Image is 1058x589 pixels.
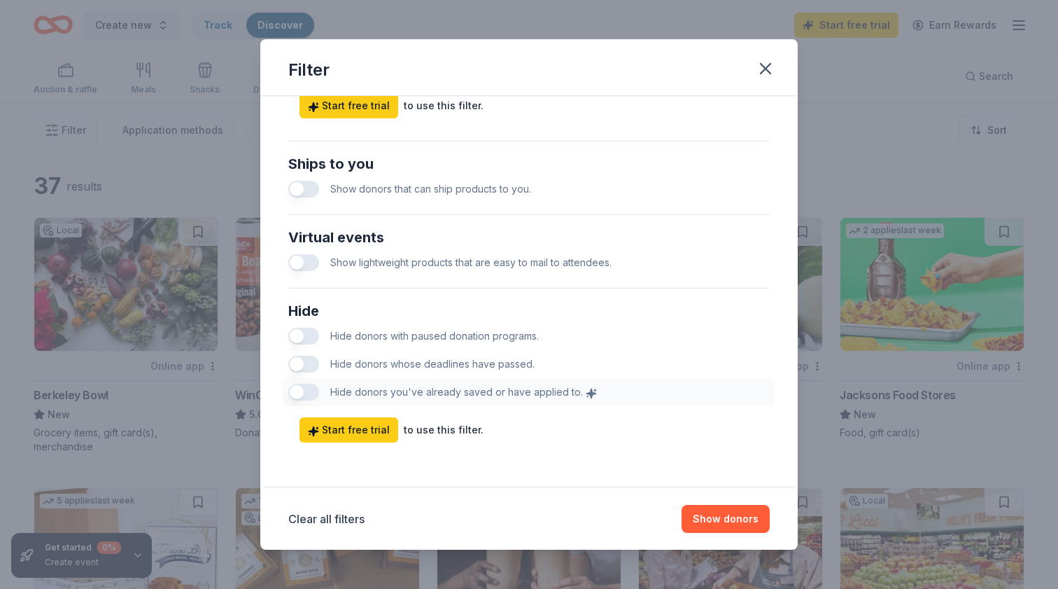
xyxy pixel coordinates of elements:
div: Virtual events [288,226,770,249]
div: Hide [288,300,770,322]
a: Start free trial [299,417,398,443]
button: Show donors [682,505,770,533]
div: to use this filter. [404,422,484,438]
span: Start free trial [308,422,390,438]
button: Clear all filters [288,511,365,527]
div: Ships to you [288,153,770,175]
span: Start free trial [308,97,390,114]
span: Hide donors with paused donation programs. [330,330,539,342]
span: Show donors that can ship products to you. [330,183,531,195]
span: Hide donors whose deadlines have passed. [330,358,535,370]
div: Filter [288,59,330,81]
div: to use this filter. [404,97,484,114]
a: Start free trial [299,93,398,118]
span: Show lightweight products that are easy to mail to attendees. [330,256,612,268]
